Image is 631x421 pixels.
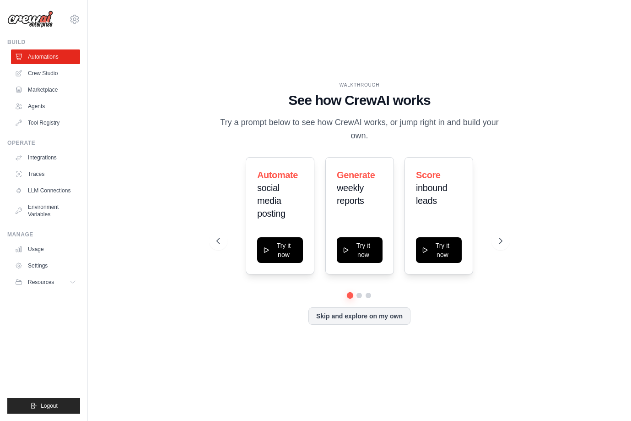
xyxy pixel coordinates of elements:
[416,237,462,263] button: Try it now
[337,237,383,263] button: Try it now
[11,82,80,97] a: Marketplace
[337,183,364,206] span: weekly reports
[11,200,80,222] a: Environment Variables
[41,402,58,410] span: Logout
[7,231,80,238] div: Manage
[216,82,503,88] div: WALKTHROUGH
[11,242,80,257] a: Usage
[216,116,503,143] p: Try a prompt below to see how CrewAI works, or jump right in and build your own.
[416,170,441,180] span: Score
[416,183,447,206] span: inbound leads
[257,170,298,180] span: Automate
[11,275,80,290] button: Resources
[28,279,54,286] span: Resources
[216,92,503,109] h1: See how CrewAI works
[7,139,80,147] div: Operate
[585,377,631,421] iframe: Chat Widget
[11,258,80,273] a: Settings
[257,183,286,219] span: social media posting
[257,237,303,263] button: Try it now
[11,99,80,114] a: Agents
[11,66,80,81] a: Crew Studio
[11,49,80,64] a: Automations
[7,38,80,46] div: Build
[11,115,80,130] a: Tool Registry
[11,183,80,198] a: LLM Connections
[11,167,80,181] a: Traces
[308,307,410,325] button: Skip and explore on my own
[7,398,80,414] button: Logout
[337,170,375,180] span: Generate
[11,150,80,165] a: Integrations
[7,11,53,28] img: Logo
